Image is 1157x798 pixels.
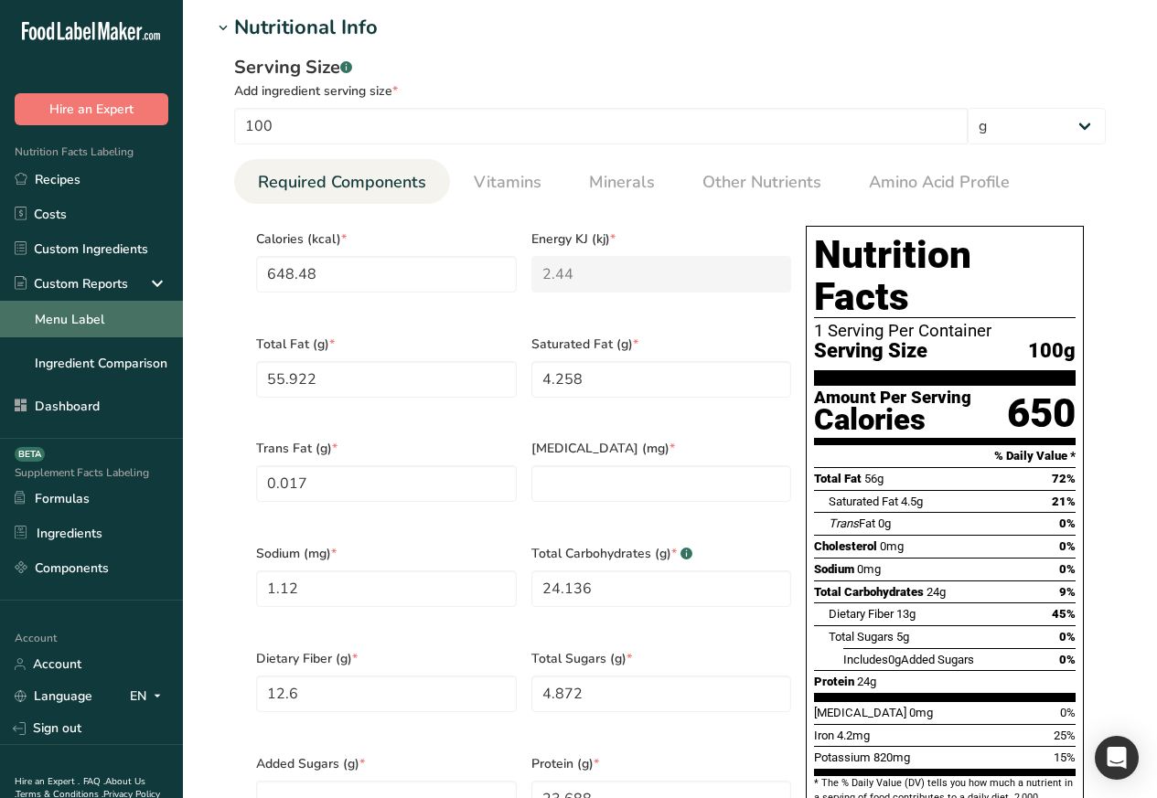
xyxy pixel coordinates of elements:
span: Fat [829,516,875,530]
span: Dietary Fiber [829,607,894,621]
span: Total Carbohydrates (g) [531,544,792,563]
h1: Nutrition Facts [814,234,1076,318]
div: Open Intercom Messenger [1095,736,1139,780]
span: 13g [896,607,916,621]
span: Dietary Fiber (g) [256,649,517,668]
span: Calories (kcal) [256,229,517,249]
div: Nutritional Info [234,13,378,43]
span: 0g [878,516,891,530]
span: 0% [1059,653,1076,666]
span: Protein (g) [531,754,792,773]
span: Sodium [814,562,854,576]
a: Hire an Expert . [15,775,80,788]
span: Amino Acid Profile [869,170,1010,195]
span: 24g [857,675,876,688]
span: 0% [1060,706,1076,719]
span: 5g [896,630,909,644]
span: 45% [1052,607,1076,621]
span: 9% [1059,585,1076,599]
div: Add ingredient serving size [234,81,1106,101]
span: Total Sugars [829,630,894,644]
span: 0% [1059,516,1076,530]
i: Trans [829,516,859,530]
span: 56g [864,472,884,485]
span: Cholesterol [814,539,877,553]
span: 15% [1054,750,1076,764]
span: Energy KJ (kj) [531,229,792,249]
section: % Daily Value * [814,445,1076,467]
div: EN [130,686,168,708]
span: Potassium [814,750,871,764]
span: 820mg [873,750,910,764]
span: Added Sugars (g) [256,754,517,773]
div: Serving Size [234,54,1106,81]
div: Calories [814,407,971,433]
span: 25% [1054,729,1076,742]
span: 24g [927,585,946,599]
span: Total Fat [814,472,862,485]
span: 0% [1059,539,1076,553]
span: Vitamins [474,170,541,195]
span: [MEDICAL_DATA] [814,706,906,719]
input: Type your serving size here [234,108,968,144]
span: 0mg [909,706,933,719]
span: 100g [1028,340,1076,363]
span: Saturated Fat [829,495,898,508]
span: Required Components [258,170,426,195]
span: 4.2mg [837,729,870,742]
div: BETA [15,447,45,462]
span: 0% [1059,630,1076,644]
span: 0mg [857,562,881,576]
a: FAQ . [83,775,105,788]
div: 1 Serving Per Container [814,322,1076,340]
span: Total Sugars (g) [531,649,792,668]
span: Includes Added Sugars [843,653,974,666]
span: 72% [1052,472,1076,485]
span: Other Nutrients [702,170,821,195]
div: Custom Reports [15,274,128,293]
span: Trans Fat (g) [256,439,517,458]
div: Amount Per Serving [814,389,971,407]
a: Language [15,680,92,712]
span: Iron [814,729,834,742]
span: 0g [888,653,901,666]
span: Protein [814,675,854,688]
span: Sodium (mg) [256,544,517,563]
span: Total Carbohydrates [814,585,924,599]
span: 4.5g [901,495,923,508]
span: 0% [1059,562,1076,576]
span: Total Fat (g) [256,335,517,354]
span: Serving Size [814,340,927,363]
span: Minerals [589,170,655,195]
span: 0mg [880,539,904,553]
span: Saturated Fat (g) [531,335,792,354]
button: Hire an Expert [15,93,168,125]
span: [MEDICAL_DATA] (mg) [531,439,792,458]
span: 21% [1052,495,1076,508]
div: 650 [1007,389,1076,438]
